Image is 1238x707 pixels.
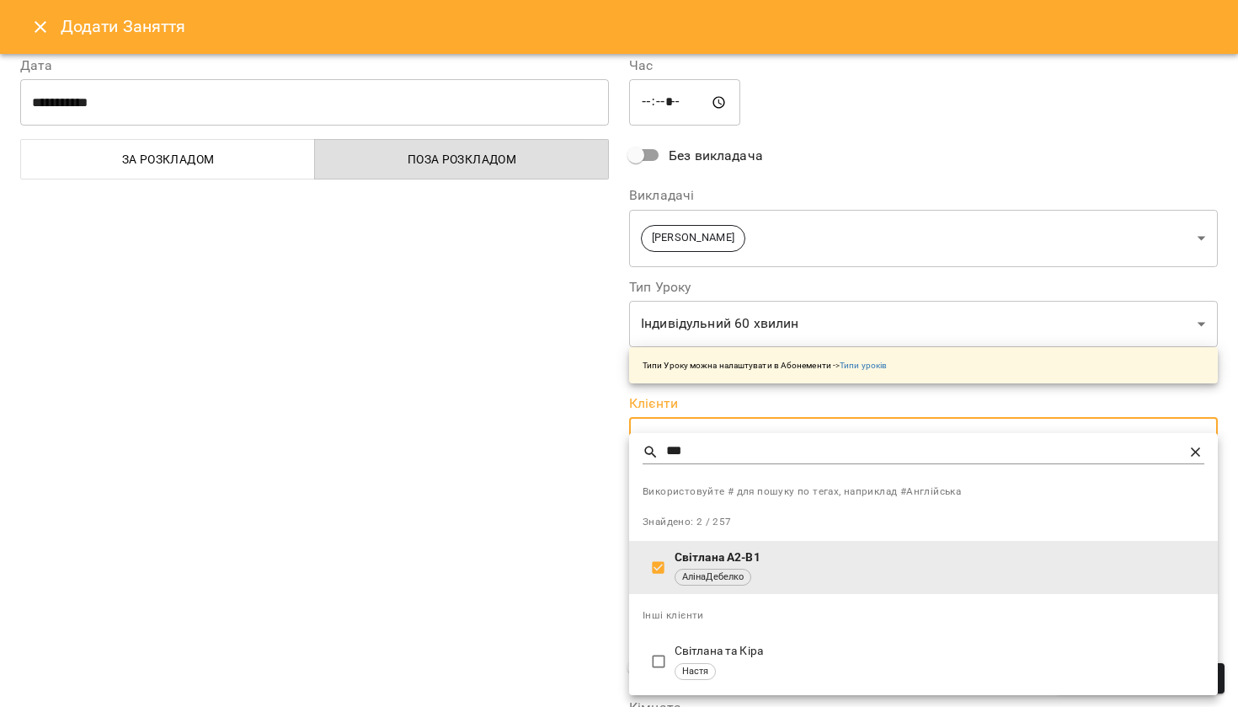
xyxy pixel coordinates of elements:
span: Знайдено: 2 / 257 [643,516,732,528]
p: Світлана A2-B1 [675,549,1204,566]
span: АлінаДебелко [675,570,751,585]
p: Світлана та Кіра [675,643,1204,660]
span: Настя [675,665,716,679]
span: Використовуйте # для пошуку по тегах, наприклад #Англійська [643,484,1204,501]
span: Інші клієнти [643,609,704,621]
